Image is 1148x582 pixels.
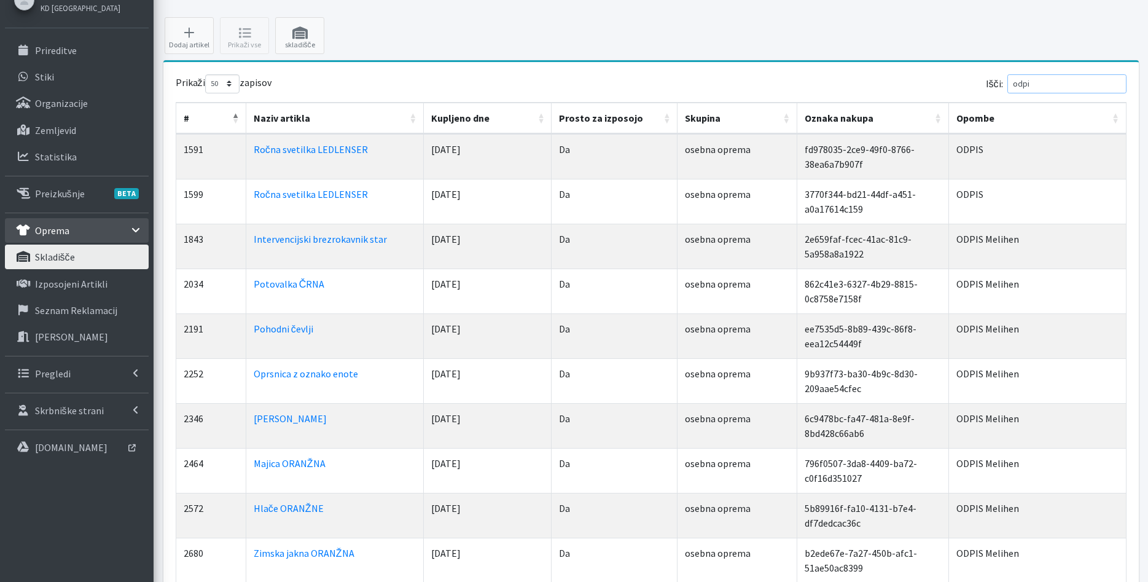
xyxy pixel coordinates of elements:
[5,38,149,63] a: Prireditve
[114,188,139,199] span: BETA
[677,269,797,313] td: osebna oprema
[5,91,149,116] a: Organizacije
[677,103,797,134] th: Skupina: vključite za naraščujoči sort
[424,358,552,403] td: [DATE]
[677,134,797,179] td: osebna oprema
[797,224,949,269] td: 2e659faf-fcec-41ac-81c9-5a958a8a1922
[176,269,246,313] td: 2034
[5,65,149,89] a: Stiki
[949,493,1127,538] td: ODPIS Melihen
[797,269,949,313] td: 862c41e3-6327-4b29-8815-0c8758e7158f
[986,74,1127,93] label: Išči:
[254,278,325,290] a: Potovalka ČRNA
[5,272,149,296] a: Izposojeni artikli
[254,188,368,200] a: Ročna svetilka LEDLENSER
[35,224,69,237] p: Oprema
[41,3,120,13] small: KD [GEOGRAPHIC_DATA]
[254,457,326,470] a: Majica ORANŽNA
[797,493,949,538] td: 5b89916f-fa10-4131-b7e4-df7dedcac36c
[949,224,1127,269] td: ODPIS Melihen
[35,368,71,380] p: Pregledi
[552,269,677,313] td: Da
[677,313,797,358] td: osebna oprema
[5,361,149,386] a: Pregledi
[35,251,75,263] p: skladišče
[949,448,1127,493] td: ODPIS Melihen
[797,179,949,224] td: 3770f344-bd21-44df-a451-a0a17614c159
[35,404,104,417] p: Skrbniške strani
[424,224,552,269] td: [DATE]
[424,403,552,448] td: [DATE]
[35,97,88,109] p: Organizacije
[552,179,677,224] td: Da
[949,269,1127,313] td: ODPIS Melihen
[176,103,246,134] th: #: vključite za padajoči sort
[176,313,246,358] td: 2191
[424,179,552,224] td: [DATE]
[254,502,324,514] a: Hlače ORANŽNE
[5,218,149,243] a: Oprema
[254,233,387,245] a: Intervencijski brezrokavnik star
[552,448,677,493] td: Da
[275,17,324,54] a: skladišče
[35,304,117,317] p: Seznam reklamacij
[552,403,677,448] td: Da
[35,151,77,163] p: Statistika
[677,224,797,269] td: osebna oprema
[35,71,54,83] p: Stiki
[797,448,949,493] td: 796f0507-3da8-4409-ba72-c0f16d351027
[5,398,149,423] a: Skrbniške strani
[552,134,677,179] td: Da
[797,358,949,403] td: 9b937f73-ba30-4b9c-8d30-209aae54cfec
[552,493,677,538] td: Da
[424,269,552,313] td: [DATE]
[254,323,313,335] a: Pohodni čevlji
[176,134,246,179] td: 1591
[797,134,949,179] td: fd978035-2ce9-49f0-8766-38ea6a7b907f
[35,278,107,290] p: Izposojeni artikli
[35,441,107,454] p: [DOMAIN_NAME]
[246,103,424,134] th: Naziv artikla: vključite za naraščujoči sort
[5,245,149,269] a: skladišče
[1007,74,1127,93] input: Išči:
[165,17,214,54] a: Dodaj artikel
[205,74,240,93] select: Prikažizapisov
[35,44,77,57] p: Prireditve
[254,547,354,559] a: Zimska jakna ORANŽNA
[35,331,108,343] p: [PERSON_NAME]
[949,313,1127,358] td: ODPIS Melihen
[176,358,246,403] td: 2252
[949,134,1127,179] td: ODPIS
[5,181,149,206] a: PreizkušnjeBETA
[254,412,327,425] a: [PERSON_NAME]
[5,118,149,143] a: Zemljevid
[949,179,1127,224] td: ODPIS
[552,224,677,269] td: Da
[949,403,1127,448] td: ODPIS Melihen
[797,403,949,448] td: 6c9478bc-fa47-481a-8e9f-8bd428c66ab6
[552,103,677,134] th: Prosto za izposojo: vključite za naraščujoči sort
[5,324,149,349] a: [PERSON_NAME]
[254,143,368,155] a: Ročna svetilka LEDLENSER
[677,493,797,538] td: osebna oprema
[949,103,1127,134] th: Opombe: vključite za naraščujoči sort
[677,358,797,403] td: osebna oprema
[797,313,949,358] td: ee7535d5-8b89-439c-86f8-eea12c54449f
[176,179,246,224] td: 1599
[176,448,246,493] td: 2464
[176,493,246,538] td: 2572
[5,298,149,323] a: Seznam reklamacij
[176,224,246,269] td: 1843
[677,448,797,493] td: osebna oprema
[5,435,149,460] a: [DOMAIN_NAME]
[949,358,1127,403] td: ODPIS Melihen
[35,124,76,136] p: Zemljevid
[424,493,552,538] td: [DATE]
[254,368,358,380] a: Oprsnica z oznako enote
[424,448,552,493] td: [DATE]
[552,358,677,403] td: Da
[176,74,271,93] label: Prikaži zapisov
[677,403,797,448] td: osebna oprema
[424,134,552,179] td: [DATE]
[552,313,677,358] td: Da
